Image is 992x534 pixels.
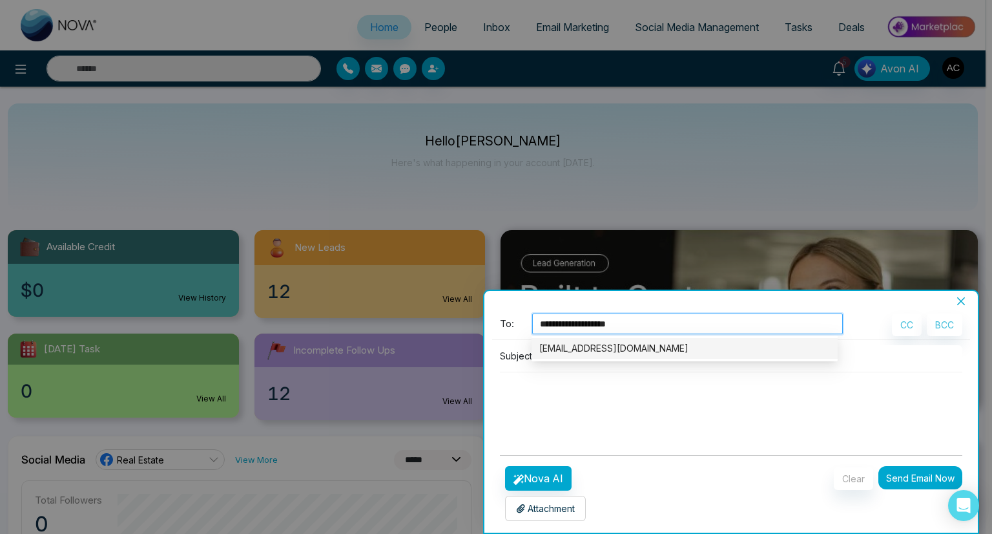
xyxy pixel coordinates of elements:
div: vijay@mmnovatech.com [532,338,838,359]
button: BCC [927,314,962,336]
button: Close [952,295,970,307]
span: To: [500,317,514,332]
div: [EMAIL_ADDRESS][DOMAIN_NAME] [539,341,830,356]
p: Subject: [500,349,534,363]
button: Clear [834,467,873,490]
div: Open Intercom Messenger [948,490,979,521]
button: Send Email Now [878,466,962,489]
p: Attachment [516,502,575,515]
button: Nova AI [505,466,572,491]
span: close [956,296,966,306]
button: CC [892,314,922,336]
